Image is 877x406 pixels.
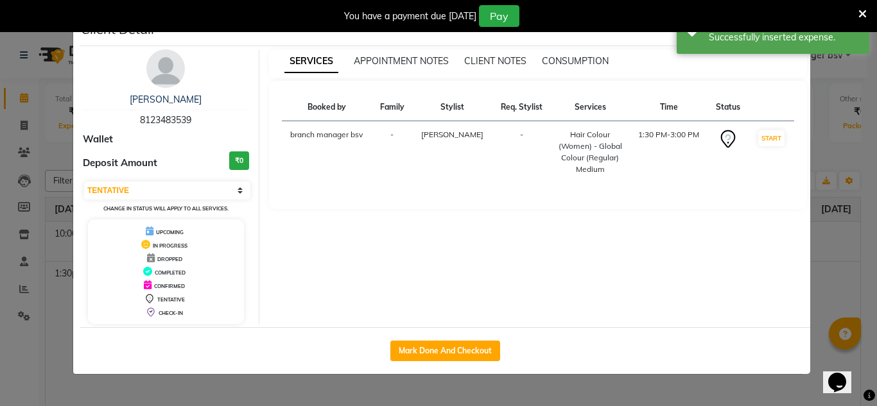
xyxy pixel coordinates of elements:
[354,55,449,67] span: APPOINTMENT NOTES
[823,355,864,393] iframe: chat widget
[758,130,785,146] button: START
[282,94,372,121] th: Booked by
[372,121,413,183] td: -
[412,94,492,121] th: Stylist
[344,10,476,23] div: You have a payment due [DATE]
[390,341,500,361] button: Mark Done And Checkout
[159,310,183,316] span: CHECK-IN
[140,114,191,126] span: 8123483539
[83,156,157,171] span: Deposit Amount
[542,55,609,67] span: CONSUMPTION
[229,151,249,170] h3: ₹0
[284,50,338,73] span: SERVICES
[156,229,184,235] span: UPCOMING
[130,94,202,105] a: [PERSON_NAME]
[83,132,113,147] span: Wallet
[372,94,413,121] th: Family
[154,283,185,289] span: CONFIRMED
[551,94,630,121] th: Services
[157,256,182,262] span: DROPPED
[559,129,622,175] div: Hair Colour (Women) - Global Colour (Regular) Medium
[630,121,708,183] td: 1:30 PM-3:00 PM
[146,49,185,88] img: avatar
[155,269,186,276] span: COMPLETED
[103,205,229,212] small: Change in status will apply to all services.
[709,31,860,44] div: Successfully inserted expense.
[157,296,185,303] span: TENTATIVE
[630,94,708,121] th: Time
[492,121,550,183] td: -
[421,130,483,139] span: [PERSON_NAME]
[492,94,550,121] th: Req. Stylist
[153,242,187,249] span: IN PROGRESS
[282,121,372,183] td: branch manager bsv
[464,55,526,67] span: CLIENT NOTES
[708,94,749,121] th: Status
[479,5,519,27] button: Pay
